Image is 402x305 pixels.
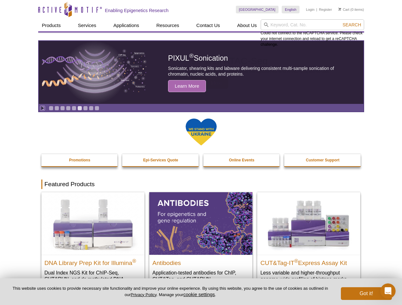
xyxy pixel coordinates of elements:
[189,53,194,59] sup: ®
[38,19,65,31] a: Products
[319,7,332,12] a: Register
[83,106,88,111] a: Go to slide 7
[316,6,317,13] li: |
[95,106,99,111] a: Go to slide 9
[306,158,339,162] strong: Customer Support
[54,106,59,111] a: Go to slide 2
[294,258,298,263] sup: ®
[149,192,252,288] a: All Antibodies Antibodies Application-tested antibodies for ChIP, CUT&Tag, and CUT&RUN.
[132,258,136,263] sup: ®
[149,192,252,254] img: All Antibodies
[66,106,71,111] a: Go to slide 4
[77,106,82,111] a: Go to slide 6
[42,41,147,104] img: PIXUL sonication
[122,154,199,166] a: Epi-Services Quote
[143,158,178,162] strong: Epi-Services Quote
[203,154,280,166] a: Online Events
[109,19,143,31] a: Applications
[338,7,349,12] a: Cart
[261,19,364,30] input: Keyword, Cat. No.
[45,269,141,289] p: Dual Index NGS Kit for ChIP-Seq, CUT&RUN, and ds methylated DNA assays.
[229,158,254,162] strong: Online Events
[41,192,145,295] a: DNA Library Prep Kit for Illumina DNA Library Prep Kit for Illumina® Dual Index NGS Kit for ChIP-...
[41,154,118,166] a: Promotions
[45,257,141,266] h2: DNA Library Prep Kit for Illumina
[152,257,249,266] h2: Antibodies
[152,269,249,282] p: Application-tested antibodies for ChIP, CUT&Tag, and CUT&RUN.
[41,192,145,254] img: DNA Library Prep Kit for Illumina
[261,19,364,47] div: Could not connect to the reCAPTCHA service. Please check your internet connection and reload to g...
[380,283,396,299] iframe: Intercom live chat
[60,106,65,111] a: Go to slide 3
[72,106,76,111] a: Go to slide 5
[193,19,224,31] a: Contact Us
[233,19,261,31] a: About Us
[39,41,363,104] article: PIXUL Sonication
[341,22,363,28] button: Search
[40,106,45,111] a: Toggle autoplay
[306,7,314,12] a: Login
[10,286,330,298] p: This website uses cookies to provide necessary site functionality and improve your online experie...
[185,118,217,146] img: We Stand With Ukraine
[89,106,94,111] a: Go to slide 8
[168,54,228,62] span: PIXUL Sonication
[257,192,360,254] img: CUT&Tag-IT® Express Assay Kit
[41,180,361,189] h2: Featured Products
[152,19,183,31] a: Resources
[168,80,206,92] span: Learn More
[260,269,357,282] p: Less variable and higher-throughput genome-wide profiling of histone marks​.
[69,158,90,162] strong: Promotions
[342,22,361,27] span: Search
[183,292,215,297] button: cookie settings
[338,8,341,11] img: Your Cart
[168,65,349,77] p: Sonicator, shearing kits and labware delivering consistent multi-sample sonication of chromatin, ...
[257,192,360,288] a: CUT&Tag-IT® Express Assay Kit CUT&Tag-IT®Express Assay Kit Less variable and higher-throughput ge...
[74,19,100,31] a: Services
[260,257,357,266] h2: CUT&Tag-IT Express Assay Kit
[105,8,169,13] h2: Enabling Epigenetics Research
[49,106,53,111] a: Go to slide 1
[341,287,392,300] button: Got it!
[130,292,156,297] a: Privacy Policy
[284,154,361,166] a: Customer Support
[236,6,279,13] a: [GEOGRAPHIC_DATA]
[282,6,300,13] a: English
[39,41,363,104] a: PIXUL sonication PIXUL®Sonication Sonicator, shearing kits and labware delivering consistent mult...
[338,6,364,13] li: (0 items)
